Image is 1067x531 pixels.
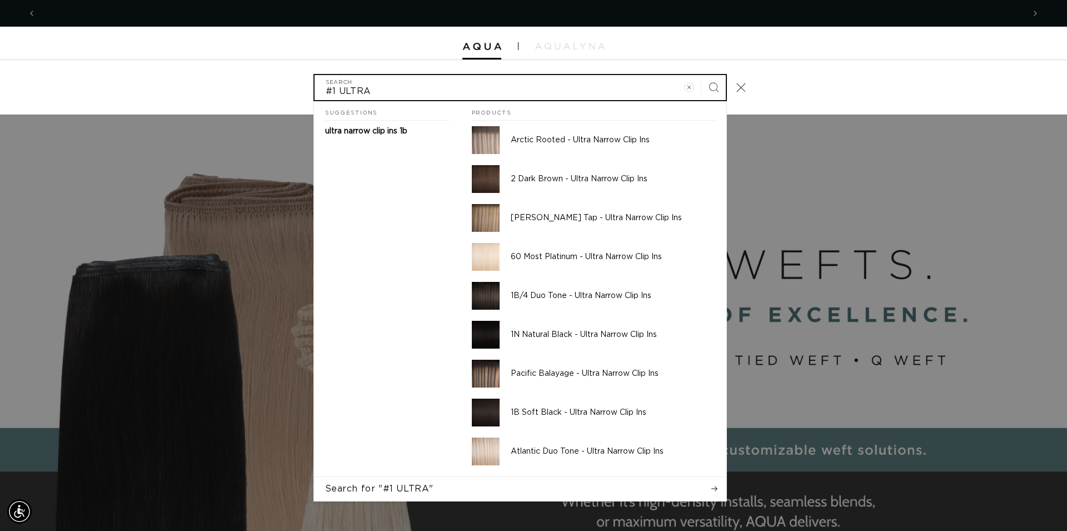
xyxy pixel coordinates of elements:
[472,399,500,426] img: 1B Soft Black - Ultra Narrow Clip Ins
[1011,478,1067,531] iframe: Chat Widget
[511,213,715,223] p: [PERSON_NAME] Tap - Ultra Narrow Clip Ins
[472,101,715,121] h2: Products
[511,252,715,262] p: 60 Most Platinum - Ultra Narrow Clip Ins
[472,360,500,388] img: Pacific Balayage - Ultra Narrow Clip Ins
[462,43,501,51] img: Aqua Hair Extensions
[472,126,500,154] img: Arctic Rooted - Ultra Narrow Clip Ins
[535,43,605,49] img: aqualyna.com
[325,483,434,495] span: Search for "#1 ULTRA"
[315,75,726,100] input: Search
[314,121,461,142] a: ultra narrow clip ins 1b
[325,101,450,121] h2: Suggestions
[511,291,715,301] p: 1B/4 Duo Tone - Ultra Narrow Clip Ins
[472,282,500,310] img: 1B/4 Duo Tone - Ultra Narrow Clip Ins
[461,198,726,237] a: [PERSON_NAME] Tap - Ultra Narrow Clip Ins
[729,75,754,100] button: Close
[1023,3,1048,24] button: Next announcement
[701,75,726,100] button: Search
[511,330,715,340] p: 1N Natural Black - Ultra Narrow Clip Ins
[472,321,500,349] img: 1N Natural Black - Ultra Narrow Clip Ins
[7,499,32,524] div: Accessibility Menu
[19,3,44,24] button: Previous announcement
[511,174,715,184] p: 2 Dark Brown - Ultra Narrow Clip Ins
[511,369,715,379] p: Pacific Balayage - Ultra Narrow Clip Ins
[472,204,500,232] img: Victoria Root Tap - Ultra Narrow Clip Ins
[461,393,726,432] a: 1B Soft Black - Ultra Narrow Clip Ins
[511,408,715,418] p: 1B Soft Black - Ultra Narrow Clip Ins
[461,354,726,393] a: Pacific Balayage - Ultra Narrow Clip Ins
[472,438,500,465] img: Atlantic Duo Tone - Ultra Narrow Clip Ins
[461,121,726,160] a: Arctic Rooted - Ultra Narrow Clip Ins
[325,127,407,135] span: ultra narrow clip ins 1b
[325,126,407,136] p: ultra narrow clip ins 1b
[511,135,715,145] p: Arctic Rooted - Ultra Narrow Clip Ins
[511,446,715,456] p: Atlantic Duo Tone - Ultra Narrow Clip Ins
[677,75,701,100] button: Clear search term
[461,432,726,471] a: Atlantic Duo Tone - Ultra Narrow Clip Ins
[461,160,726,198] a: 2 Dark Brown - Ultra Narrow Clip Ins
[461,237,726,276] a: 60 Most Platinum - Ultra Narrow Clip Ins
[472,165,500,193] img: 2 Dark Brown - Ultra Narrow Clip Ins
[461,276,726,315] a: 1B/4 Duo Tone - Ultra Narrow Clip Ins
[472,243,500,271] img: 60 Most Platinum - Ultra Narrow Clip Ins
[461,315,726,354] a: 1N Natural Black - Ultra Narrow Clip Ins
